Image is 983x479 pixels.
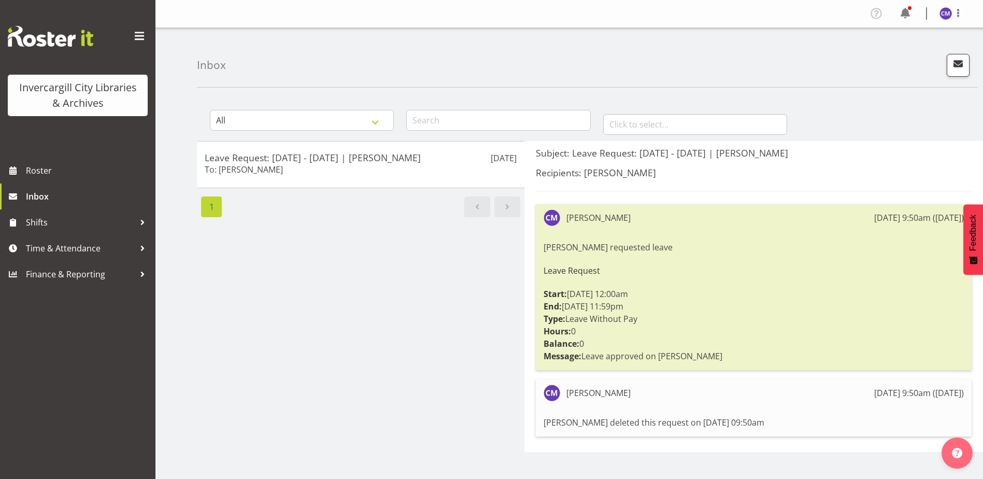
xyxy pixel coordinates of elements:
[197,59,226,71] h4: Inbox
[18,80,137,111] div: Invercargill City Libraries & Archives
[406,110,590,131] input: Search
[603,114,787,135] input: Click to select...
[464,196,490,217] a: Previous page
[494,196,520,217] a: Next page
[26,189,150,204] span: Inbox
[544,313,565,325] strong: Type:
[544,238,964,365] div: [PERSON_NAME] requested leave [DATE] 12:00am [DATE] 11:59pm Leave Without Pay 0 0 Leave approved ...
[536,167,972,178] h5: Recipients: [PERSON_NAME]
[968,215,978,251] span: Feedback
[544,288,567,300] strong: Start:
[874,212,964,224] div: [DATE] 9:50am ([DATE])
[205,152,517,163] h5: Leave Request: [DATE] - [DATE] | [PERSON_NAME]
[544,301,562,312] strong: End:
[26,163,150,178] span: Roster
[566,212,631,224] div: [PERSON_NAME]
[205,164,283,175] h6: To: [PERSON_NAME]
[491,152,517,164] p: [DATE]
[939,7,952,20] img: chamique-mamolo11658.jpg
[874,387,964,399] div: [DATE] 9:50am ([DATE])
[26,215,135,230] span: Shifts
[536,147,972,159] h5: Subject: Leave Request: [DATE] - [DATE] | [PERSON_NAME]
[544,414,964,431] div: [PERSON_NAME] deleted this request on [DATE] 09:50am
[8,26,93,47] img: Rosterit website logo
[544,209,560,226] img: chamique-mamolo11658.jpg
[544,350,581,362] strong: Message:
[544,266,964,275] h6: Leave Request
[26,241,135,256] span: Time & Attendance
[544,326,571,337] strong: Hours:
[952,448,962,458] img: help-xxl-2.png
[544,338,579,349] strong: Balance:
[26,266,135,282] span: Finance & Reporting
[566,387,631,399] div: [PERSON_NAME]
[963,204,983,275] button: Feedback - Show survey
[544,385,560,401] img: chamique-mamolo11658.jpg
